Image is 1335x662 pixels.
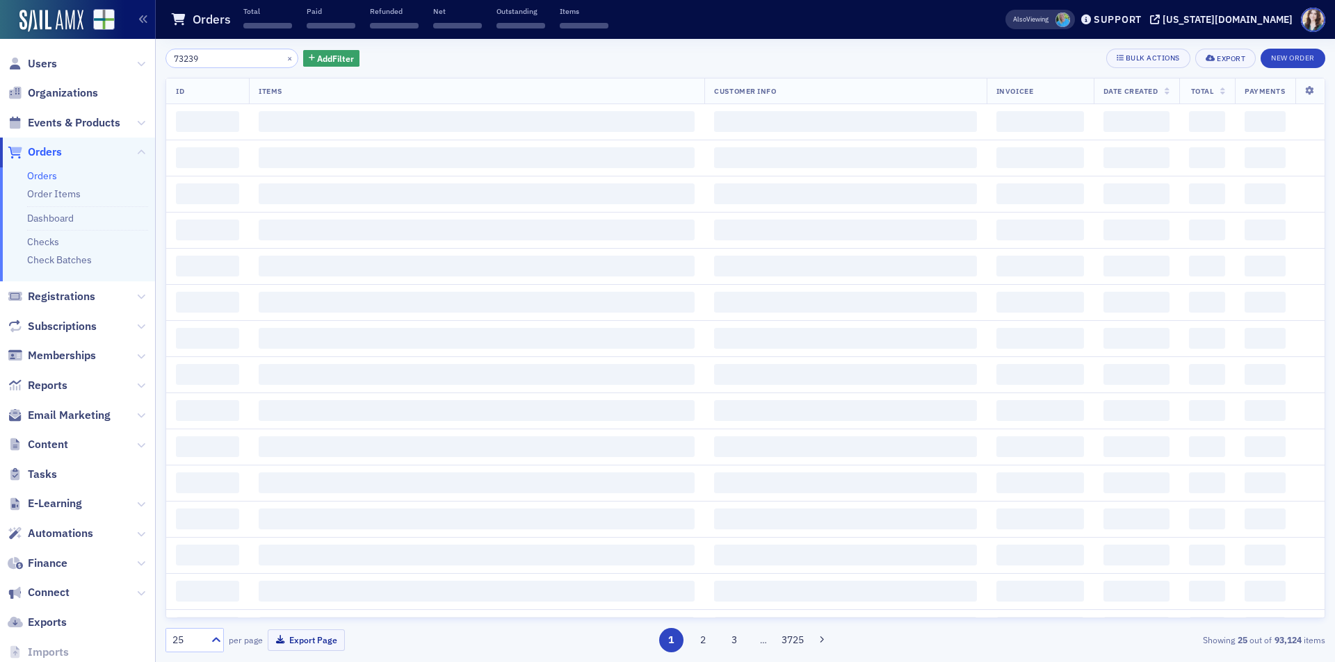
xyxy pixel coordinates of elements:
[1094,13,1142,26] div: Support
[8,56,57,72] a: Users
[28,144,62,160] span: Orders
[259,256,695,276] span: ‌
[1103,508,1170,529] span: ‌
[176,436,239,457] span: ‌
[433,6,482,16] p: Net
[176,545,239,565] span: ‌
[1245,364,1286,385] span: ‌
[259,436,695,457] span: ‌
[996,508,1084,529] span: ‌
[8,437,68,452] a: Content
[259,545,695,565] span: ‌
[28,85,98,101] span: Organizations
[27,235,59,248] a: Checks
[193,11,231,28] h1: Orders
[259,328,695,349] span: ‌
[1163,13,1293,26] div: [US_STATE][DOMAIN_NAME]
[996,581,1084,602] span: ‌
[996,472,1084,493] span: ‌
[28,496,82,511] span: E-Learning
[1189,292,1225,313] span: ‌
[996,617,1084,638] span: ‌
[243,6,292,16] p: Total
[1126,54,1180,62] div: Bulk Actions
[370,23,419,28] span: ‌
[1103,256,1170,276] span: ‌
[8,289,95,304] a: Registrations
[259,220,695,240] span: ‌
[714,220,976,240] span: ‌
[8,408,111,423] a: Email Marketing
[176,508,239,529] span: ‌
[176,111,239,132] span: ‌
[433,23,482,28] span: ‌
[1189,220,1225,240] span: ‌
[714,111,976,132] span: ‌
[259,86,282,96] span: Items
[1261,51,1325,63] a: New Order
[27,254,92,266] a: Check Batches
[303,50,360,67] button: AddFilter
[268,629,345,651] button: Export Page
[370,6,419,16] p: Refunded
[1301,8,1325,32] span: Profile
[1245,147,1286,168] span: ‌
[1245,400,1286,421] span: ‌
[996,220,1084,240] span: ‌
[176,256,239,276] span: ‌
[28,437,68,452] span: Content
[1189,581,1225,602] span: ‌
[259,183,695,204] span: ‌
[1191,86,1214,96] span: Total
[176,328,239,349] span: ‌
[307,6,355,16] p: Paid
[1103,617,1170,638] span: ‌
[176,86,184,96] span: ID
[28,115,120,131] span: Events & Products
[714,328,976,349] span: ‌
[1261,49,1325,68] button: New Order
[28,585,70,600] span: Connect
[28,348,96,363] span: Memberships
[229,634,263,646] label: per page
[28,526,93,541] span: Automations
[259,364,695,385] span: ‌
[176,147,239,168] span: ‌
[1189,256,1225,276] span: ‌
[1103,183,1170,204] span: ‌
[1103,111,1170,132] span: ‌
[1103,364,1170,385] span: ‌
[1245,86,1285,96] span: Payments
[1189,472,1225,493] span: ‌
[8,615,67,630] a: Exports
[27,212,74,224] a: Dashboard
[19,10,83,32] a: SailAMX
[996,545,1084,565] span: ‌
[560,6,608,16] p: Items
[996,292,1084,313] span: ‌
[1245,545,1286,565] span: ‌
[1103,545,1170,565] span: ‌
[1103,328,1170,349] span: ‌
[83,9,115,33] a: View Homepage
[1189,545,1225,565] span: ‌
[948,634,1325,646] div: Showing out of items
[1103,86,1158,96] span: Date Created
[1189,111,1225,132] span: ‌
[1217,55,1245,63] div: Export
[27,169,57,182] a: Orders
[8,115,120,131] a: Events & Products
[1103,581,1170,602] span: ‌
[996,364,1084,385] span: ‌
[1245,183,1286,204] span: ‌
[1189,436,1225,457] span: ‌
[1245,581,1286,602] span: ‌
[996,436,1084,457] span: ‌
[259,617,695,638] span: ‌
[1055,13,1070,27] span: Kristi Gates
[28,319,97,334] span: Subscriptions
[259,581,695,602] span: ‌
[8,378,67,393] a: Reports
[259,472,695,493] span: ‌
[781,628,805,652] button: 3725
